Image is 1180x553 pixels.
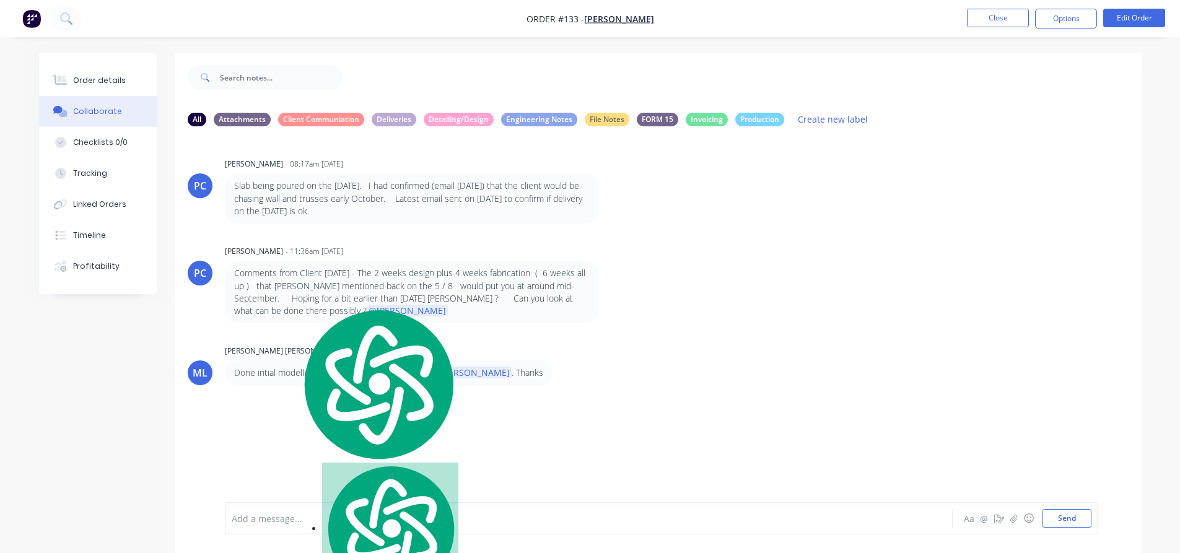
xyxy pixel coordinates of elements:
button: Collaborate [39,96,157,127]
div: All [188,113,206,126]
p: Done intial modelling. Please check and markup sir . Thanks [234,367,543,379]
button: Linked Orders [39,189,157,220]
button: @ [977,511,992,526]
a: [PERSON_NAME] [584,13,654,25]
div: [PERSON_NAME] [225,246,283,257]
button: Aa [962,511,977,526]
div: Attachments [214,113,271,126]
div: Checklists 0/0 [73,137,128,148]
button: Profitability [39,251,157,282]
div: Linked Orders [73,199,126,210]
div: PC [194,266,206,281]
div: File Notes [585,113,629,126]
div: Production [735,113,784,126]
div: - 08:17am [DATE] [286,159,343,170]
div: [PERSON_NAME] [225,159,283,170]
div: Collaborate [73,106,122,117]
div: Detailing/Design [424,113,494,126]
button: Order details [39,65,157,96]
button: Tracking [39,158,157,189]
div: Client Communiation [278,113,364,126]
div: Order details [73,75,126,86]
span: Order #133 - [527,13,584,25]
button: Options [1035,9,1097,28]
span: @[PERSON_NAME] [430,367,512,378]
button: Checklists 0/0 [39,127,157,158]
div: - 11:36am [DATE] [286,246,343,257]
div: ML [193,365,208,380]
img: logo.svg [297,306,458,463]
button: Close [967,9,1029,27]
div: Deliveries [372,113,416,126]
p: Slab being poured on the [DATE]. I had confirmed (email [DATE]) that the client would be chasing ... [234,180,589,217]
div: [PERSON_NAME] [PERSON_NAME] [225,346,343,357]
div: Timeline [73,230,106,241]
button: Timeline [39,220,157,251]
input: Search notes... [220,65,343,90]
div: Invoicing [686,113,728,126]
div: Tracking [73,168,107,179]
div: PC [194,178,206,193]
div: FORM 15 [637,113,678,126]
button: Send [1042,509,1091,528]
p: Comments from Client [DATE] - The 2 weeks design plus 4 weeks fabrication ( 6 weeks all up ) that... [234,267,589,317]
span: @[PERSON_NAME] [367,305,448,316]
img: Factory [22,9,41,28]
button: Edit Order [1103,9,1165,27]
button: ☺ [1021,511,1036,526]
div: Profitability [73,261,120,272]
div: Engineering Notes [501,113,577,126]
button: Create new label [792,111,875,128]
